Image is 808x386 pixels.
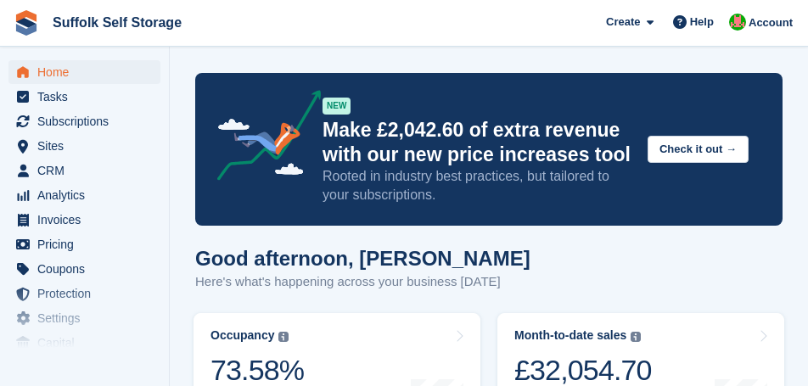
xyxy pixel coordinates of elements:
button: Check it out → [648,136,749,164]
img: price-adjustments-announcement-icon-8257ccfd72463d97f412b2fc003d46551f7dbcb40ab6d574587a9cd5c0d94... [203,90,322,187]
span: Subscriptions [37,109,139,133]
a: menu [8,282,160,305]
p: Make £2,042.60 of extra revenue with our new price increases tool [323,118,634,167]
span: Invoices [37,208,139,232]
p: Here's what's happening across your business [DATE] [195,272,530,292]
a: menu [8,60,160,84]
span: CRM [37,159,139,182]
h1: Good afternoon, [PERSON_NAME] [195,247,530,270]
a: menu [8,134,160,158]
span: Pricing [37,232,139,256]
a: menu [8,159,160,182]
span: Protection [37,282,139,305]
a: Suffolk Self Storage [46,8,188,36]
a: menu [8,232,160,256]
a: menu [8,306,160,330]
a: menu [8,257,160,281]
img: David Caucutt [729,14,746,31]
img: icon-info-grey-7440780725fd019a000dd9b08b2336e03edf1995a4989e88bcd33f0948082b44.svg [278,332,289,342]
span: Create [606,14,640,31]
span: Capital [37,331,139,355]
a: menu [8,208,160,232]
span: Home [37,60,139,84]
a: menu [8,85,160,109]
a: menu [8,331,160,355]
span: Sites [37,134,139,158]
div: NEW [323,98,351,115]
div: Month-to-date sales [514,328,626,343]
a: menu [8,109,160,133]
a: menu [8,183,160,207]
img: stora-icon-8386f47178a22dfd0bd8f6a31ec36ba5ce8667c1dd55bd0f319d3a0aa187defe.svg [14,10,39,36]
span: Tasks [37,85,139,109]
div: Occupancy [210,328,274,343]
p: Rooted in industry best practices, but tailored to your subscriptions. [323,167,634,204]
img: icon-info-grey-7440780725fd019a000dd9b08b2336e03edf1995a4989e88bcd33f0948082b44.svg [631,332,641,342]
span: Help [690,14,714,31]
span: Account [749,14,793,31]
span: Analytics [37,183,139,207]
span: Settings [37,306,139,330]
span: Coupons [37,257,139,281]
